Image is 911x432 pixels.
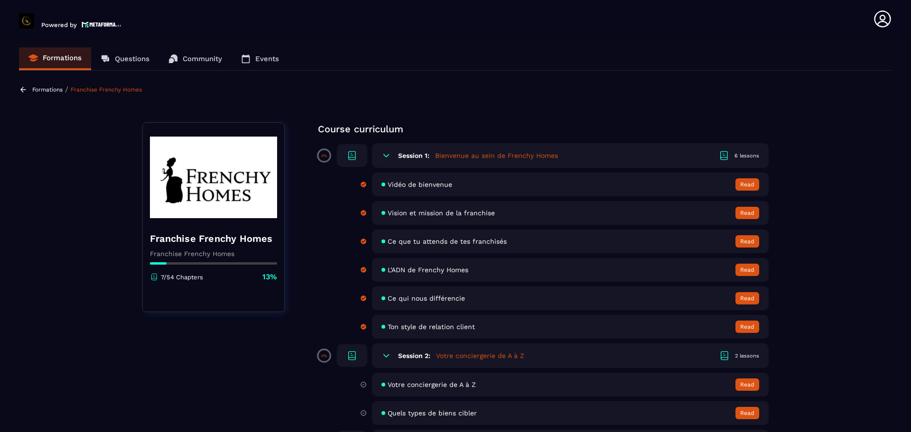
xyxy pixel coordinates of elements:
[735,378,759,391] button: Read
[398,152,429,159] h6: Session 1:
[150,250,277,257] p: Franchise Frenchy Homes
[436,351,524,360] h5: Votre conciergerie de A à Z
[735,407,759,419] button: Read
[388,181,452,188] span: Vidéo de bienvenue
[32,86,63,93] a: Formations
[150,130,277,225] img: banner
[398,352,430,359] h6: Session 2:
[735,178,759,191] button: Read
[183,55,222,63] p: Community
[321,154,327,158] p: 0%
[388,323,475,331] span: Ton style de relation client
[115,55,149,63] p: Questions
[388,266,468,274] span: L’ADN de Frenchy Homes
[43,54,82,62] p: Formations
[735,264,759,276] button: Read
[161,274,203,281] p: 7/54 Chapters
[232,47,288,70] a: Events
[388,294,465,302] span: Ce qui nous différencie
[65,85,68,94] span: /
[435,151,558,160] h5: Bienvenue au sein de Frenchy Homes
[735,235,759,248] button: Read
[735,352,759,359] div: 2 lessons
[255,55,279,63] p: Events
[321,354,327,358] p: 0%
[19,13,34,28] img: logo-branding
[82,20,121,28] img: logo
[150,232,277,245] h4: Franchise Frenchy Homes
[19,47,91,70] a: Formations
[734,152,759,159] div: 6 lessons
[159,47,232,70] a: Community
[318,122,769,136] p: Course curriculum
[735,207,759,219] button: Read
[735,292,759,304] button: Read
[388,238,507,245] span: Ce que tu attends de tes franchisés
[735,321,759,333] button: Read
[388,209,495,217] span: Vision et mission de la franchise
[262,272,277,282] p: 13%
[91,47,159,70] a: Questions
[41,21,77,28] p: Powered by
[388,409,477,417] span: Quels types de biens cibler
[71,86,142,93] a: Franchise Frenchy Homes
[388,381,476,388] span: Votre conciergerie de A à Z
